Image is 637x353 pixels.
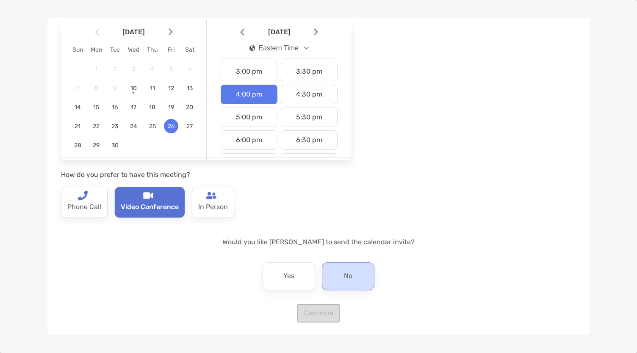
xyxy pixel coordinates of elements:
[221,85,277,104] div: 4:00 pm
[281,85,338,104] div: 4:30 pm
[70,123,85,130] span: 21
[67,201,101,214] p: Phone Call
[221,130,277,150] div: 6:00 pm
[183,104,197,111] span: 20
[105,46,124,53] div: Tue
[180,46,199,53] div: Sat
[108,104,122,111] span: 16
[89,123,103,130] span: 22
[143,190,153,201] img: type-call
[78,190,88,201] img: type-call
[249,45,255,51] img: icon
[314,28,318,36] img: Arrow icon
[281,62,338,81] div: 3:30 pm
[121,201,179,214] p: Video Conference
[143,46,162,53] div: Thu
[126,123,141,130] span: 24
[108,123,122,130] span: 23
[221,62,277,81] div: 3:00 pm
[283,270,294,283] p: Yes
[281,130,338,150] div: 6:30 pm
[162,46,180,53] div: Fri
[221,108,277,127] div: 5:00 pm
[126,85,141,92] span: 10
[70,85,85,92] span: 7
[145,104,160,111] span: 18
[246,28,312,36] span: [DATE]
[164,85,178,92] span: 12
[145,66,160,73] span: 4
[89,142,103,149] span: 29
[242,39,316,58] button: iconEastern Time
[164,66,178,73] span: 5
[89,85,103,92] span: 8
[344,270,352,283] p: No
[183,123,197,130] span: 27
[68,46,87,53] div: Sun
[89,104,103,111] span: 15
[61,169,352,180] p: How do you prefer to have this meeting?
[281,108,338,127] div: 5:30 pm
[206,190,216,201] img: type-call
[240,28,244,36] img: Arrow icon
[164,123,178,130] span: 26
[145,85,160,92] span: 11
[95,28,99,36] img: Arrow icon
[89,66,103,73] span: 1
[108,85,122,92] span: 9
[198,201,228,214] p: In Person
[183,85,197,92] span: 13
[124,46,143,53] div: Wed
[249,44,299,52] div: Eastern Time
[70,142,85,149] span: 28
[108,66,122,73] span: 2
[183,66,197,73] span: 6
[164,104,178,111] span: 19
[70,104,85,111] span: 14
[281,153,338,173] div: 7:30 pm
[101,28,167,36] span: [DATE]
[108,142,122,149] span: 30
[87,46,105,53] div: Mon
[169,28,173,36] img: Arrow icon
[126,104,141,111] span: 17
[126,66,141,73] span: 3
[145,123,160,130] span: 25
[304,47,309,50] img: Open dropdown arrow
[61,237,576,247] p: Would you like [PERSON_NAME] to send the calendar invite?
[221,153,277,173] div: 7:00 pm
